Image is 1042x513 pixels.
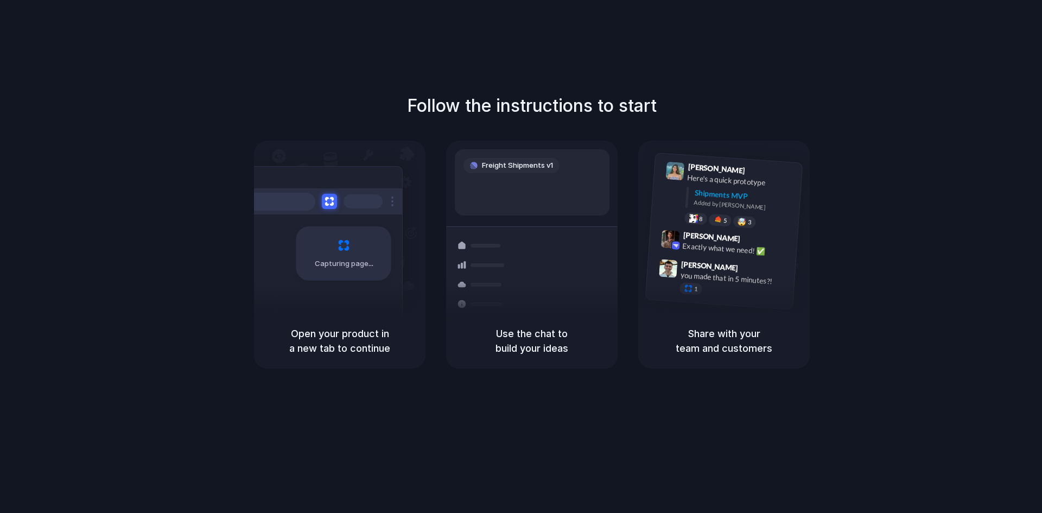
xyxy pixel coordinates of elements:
[267,326,412,356] h5: Open your product in a new tab to continue
[738,218,747,226] div: 🤯
[741,263,764,276] span: 9:47 AM
[694,286,698,292] span: 1
[723,218,727,224] span: 5
[744,235,766,248] span: 9:42 AM
[315,258,375,269] span: Capturing page
[748,166,771,179] span: 9:41 AM
[651,326,797,356] h5: Share with your team and customers
[682,240,791,259] div: Exactly what we need! ✅
[680,269,789,288] div: you made that in 5 minutes?!
[681,258,739,274] span: [PERSON_NAME]
[694,187,795,205] div: Shipments MVP
[482,160,553,171] span: Freight Shipments v1
[407,93,657,119] h1: Follow the instructions to start
[699,216,703,222] span: 8
[694,198,793,214] div: Added by [PERSON_NAME]
[683,229,740,245] span: [PERSON_NAME]
[687,172,796,191] div: Here's a quick prototype
[459,326,605,356] h5: Use the chat to build your ideas
[688,161,745,176] span: [PERSON_NAME]
[748,219,752,225] span: 3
